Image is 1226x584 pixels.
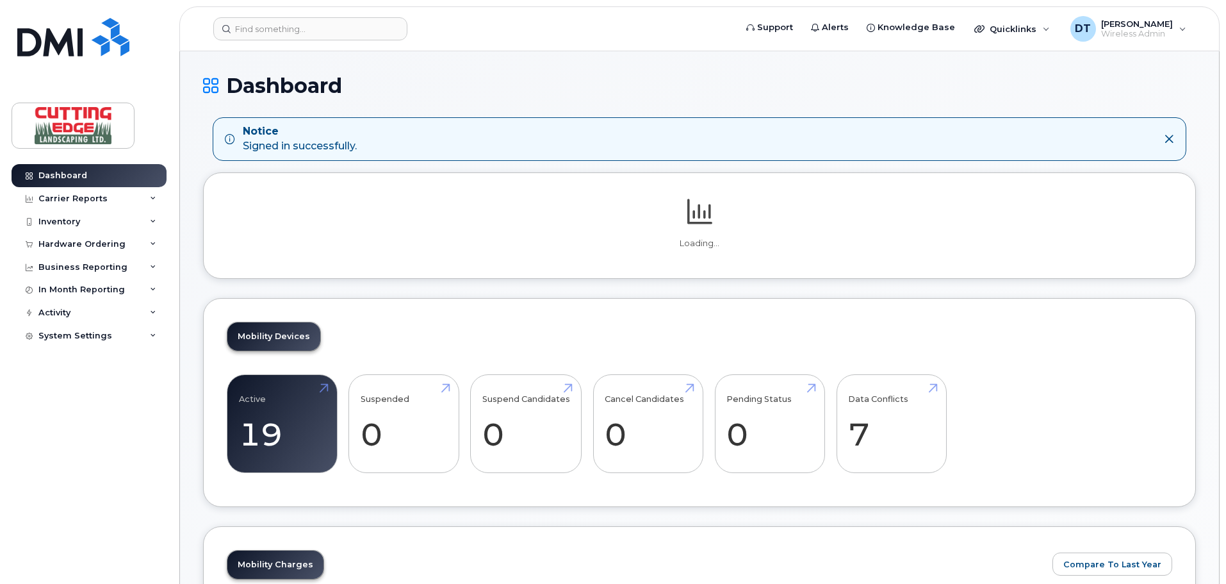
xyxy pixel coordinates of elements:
[227,551,323,579] a: Mobility Charges
[227,238,1172,249] p: Loading...
[243,124,357,139] strong: Notice
[605,381,691,466] a: Cancel Candidates 0
[361,381,447,466] a: Suspended 0
[227,322,320,351] a: Mobility Devices
[1052,553,1172,576] button: Compare To Last Year
[243,124,357,154] div: Signed in successfully.
[1063,558,1161,571] span: Compare To Last Year
[239,381,325,466] a: Active 19
[848,381,935,466] a: Data Conflicts 7
[203,74,1196,97] h1: Dashboard
[482,381,570,466] a: Suspend Candidates 0
[726,381,813,466] a: Pending Status 0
